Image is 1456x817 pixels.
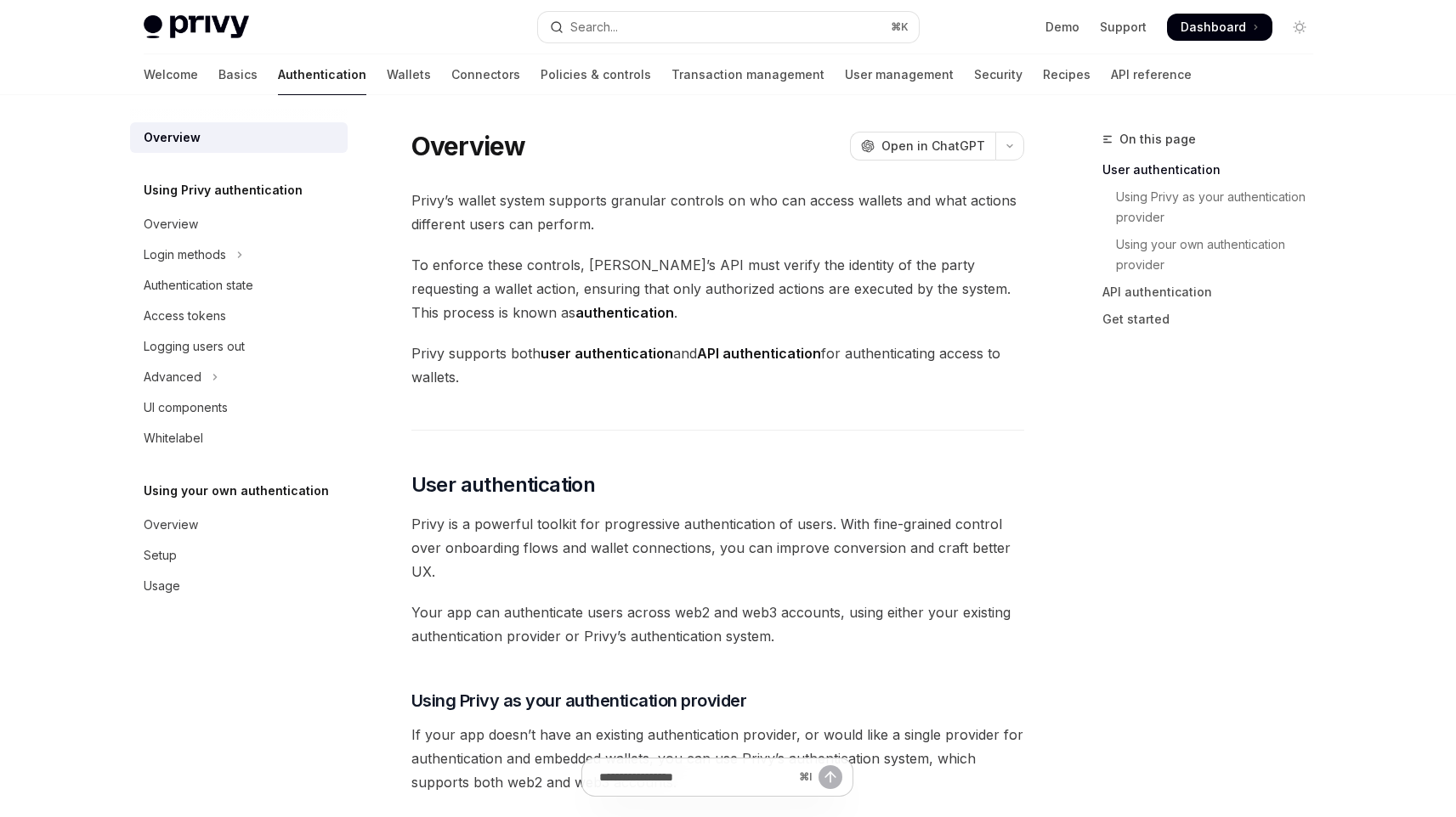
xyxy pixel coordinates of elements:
[130,270,348,301] a: Authentication state
[144,15,249,39] img: light logo
[974,54,1023,95] a: Security
[144,428,203,448] div: Whitelabel
[130,423,348,454] a: Whitelabel
[1102,183,1327,231] a: Using Privy as your authentication provider
[411,600,1024,648] span: Your app can authenticate users across web2 and web3 accounts, using either your existing authent...
[541,345,673,362] strong: user authentication
[845,54,954,95] a: User management
[1111,54,1192,95] a: API reference
[218,54,258,95] a: Basics
[130,540,348,571] a: Setup
[671,54,824,95] a: Transaction management
[144,245,226,265] div: Login methods
[144,397,228,418] div: UI components
[570,17,618,37] div: Search...
[144,515,198,535] div: Overview
[144,576,180,596] div: Usage
[575,304,674,321] strong: authentication
[1102,279,1327,306] a: API authentication
[1102,156,1327,183] a: User authentication
[819,765,842,789] button: Send message
[881,138,985,155] span: Open in ChatGPT
[850,132,995,161] button: Open in ChatGPT
[411,471,596,499] span: User authentication
[411,253,1024,324] span: To enforce these controls, [PERSON_NAME]’s API must verify the identity of the party requesting a...
[1100,19,1147,36] a: Support
[144,214,198,234] div: Overview
[144,336,245,357] div: Logging users out
[541,54,651,95] a: Policies & controls
[411,189,1024,236] span: Privy’s wallet system supports granular controls on who can access wallets and what actions diffe...
[891,20,909,34] span: ⌘ K
[697,345,821,362] strong: API authentication
[1286,14,1313,41] button: Toggle dark mode
[144,545,177,566] div: Setup
[130,331,348,362] a: Logging users out
[130,510,348,540] a: Overview
[411,341,1024,389] span: Privy supports both and for authenticating access to wallets.
[451,54,520,95] a: Connectors
[599,758,792,796] input: Ask a question...
[144,306,226,326] div: Access tokens
[411,723,1024,794] span: If your app doesn’t have an existing authentication provider, or would like a single provider for...
[1045,19,1079,36] a: Demo
[538,12,919,42] button: Open search
[411,131,526,161] h1: Overview
[144,367,201,387] div: Advanced
[144,127,201,148] div: Overview
[1043,54,1091,95] a: Recipes
[130,362,348,392] button: Toggle Advanced section
[144,54,198,95] a: Welcome
[130,392,348,423] a: UI components
[411,512,1024,583] span: Privy is a powerful toolkit for progressive authentication of users. With fine-grained control ov...
[387,54,431,95] a: Wallets
[130,122,348,153] a: Overview
[130,239,348,270] button: Toggle Login methods section
[278,54,366,95] a: Authentication
[1167,14,1272,41] a: Dashboard
[130,209,348,239] a: Overview
[1119,129,1196,149] span: On this page
[411,689,747,713] span: Using Privy as your authentication provider
[1102,231,1327,279] a: Using your own authentication provider
[1181,19,1246,36] span: Dashboard
[130,301,348,331] a: Access tokens
[144,275,253,296] div: Authentication state
[130,571,348,601] a: Usage
[144,481,329,501] h5: Using your own authentication
[1102,306,1327,333] a: Get started
[144,180,303,200] h5: Using Privy authentication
